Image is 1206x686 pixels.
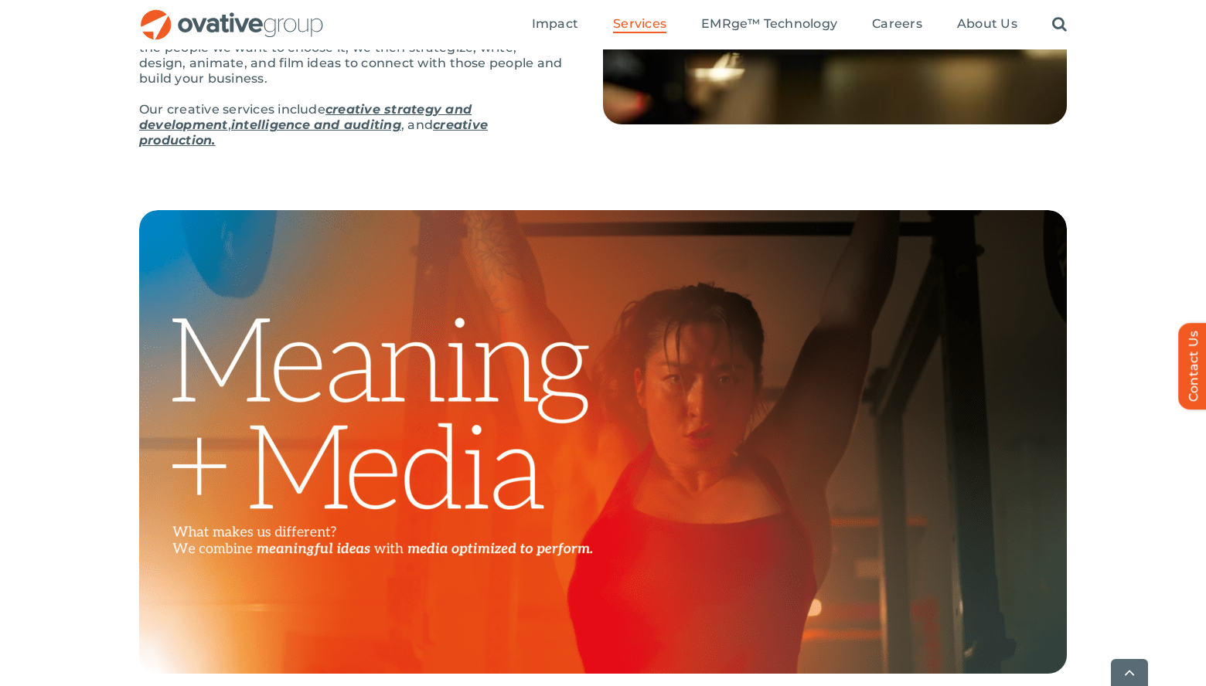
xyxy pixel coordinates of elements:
[139,117,488,148] a: creative production.
[1052,16,1067,33] a: Search
[613,16,666,32] span: Services
[872,16,922,32] span: Careers
[872,16,922,33] a: Careers
[532,16,578,32] span: Impact
[701,16,837,32] span: EMRge™ Technology
[139,102,564,148] p: Our creative services include , , and
[532,16,578,33] a: Impact
[957,16,1017,32] span: About Us
[701,16,837,33] a: EMRge™ Technology
[957,16,1017,33] a: About Us
[613,16,666,33] a: Services
[139,102,472,132] a: creative strategy and development
[231,117,401,132] a: intelligence and auditing
[139,8,325,22] a: OG_Full_horizontal_RGB
[139,210,1067,674] img: Creative – Image Feature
